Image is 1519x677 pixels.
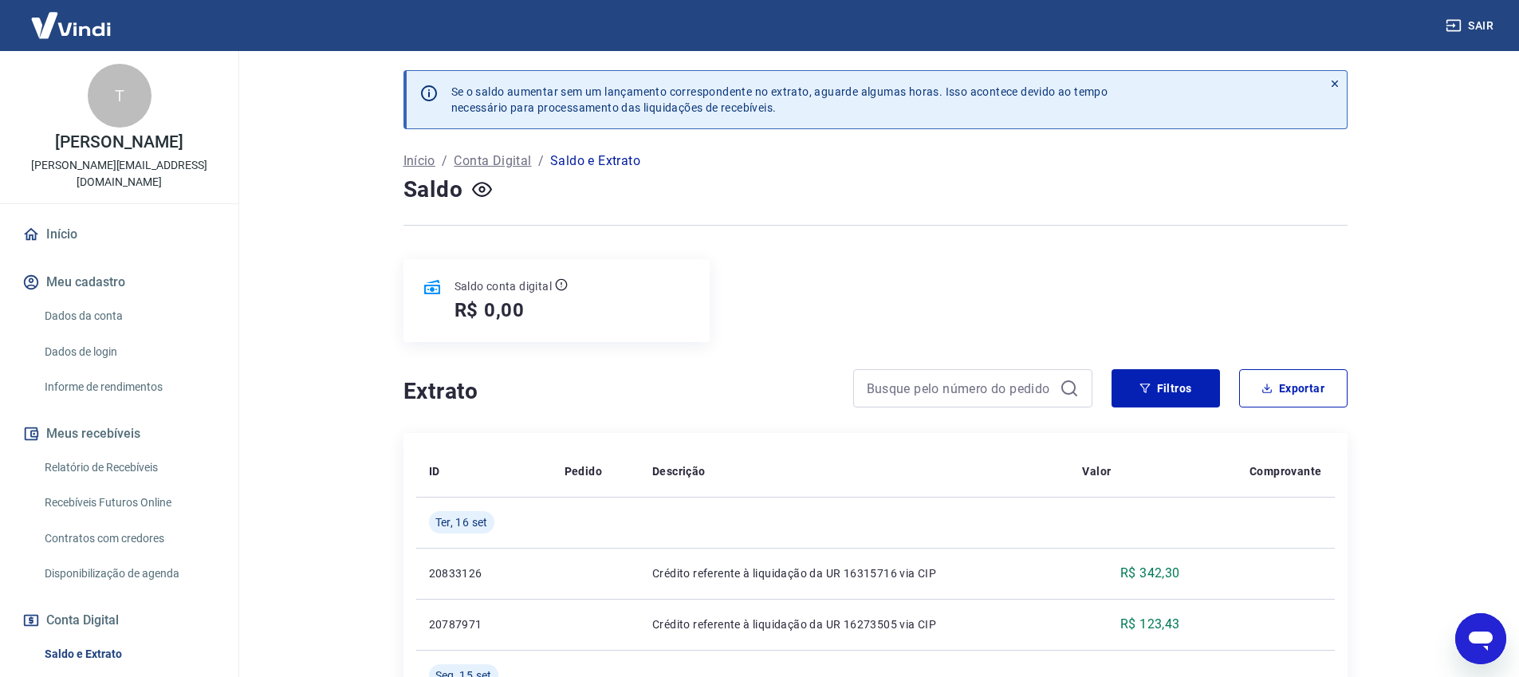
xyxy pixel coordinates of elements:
[429,565,539,581] p: 20833126
[1120,564,1180,583] p: R$ 342,30
[19,603,219,638] button: Conta Digital
[38,557,219,590] a: Disponibilização de agenda
[88,64,152,128] div: T
[403,174,463,206] h4: Saldo
[38,522,219,555] a: Contratos com credores
[550,152,640,171] p: Saldo e Extrato
[435,514,488,530] span: Ter, 16 set
[38,336,219,368] a: Dados de login
[403,376,834,407] h4: Extrato
[454,152,531,171] a: Conta Digital
[429,463,440,479] p: ID
[38,486,219,519] a: Recebíveis Futuros Online
[55,134,183,151] p: [PERSON_NAME]
[38,638,219,671] a: Saldo e Extrato
[429,616,539,632] p: 20787971
[19,416,219,451] button: Meus recebíveis
[455,297,525,323] h5: R$ 0,00
[1455,613,1506,664] iframe: Botão para abrir a janela de mensagens
[1082,463,1111,479] p: Valor
[19,217,219,252] a: Início
[19,1,123,49] img: Vindi
[19,265,219,300] button: Meu cadastro
[403,152,435,171] a: Início
[38,300,219,333] a: Dados da conta
[451,84,1108,116] p: Se o saldo aumentar sem um lançamento correspondente no extrato, aguarde algumas horas. Isso acon...
[652,616,1057,632] p: Crédito referente à liquidação da UR 16273505 via CIP
[1442,11,1500,41] button: Sair
[38,451,219,484] a: Relatório de Recebíveis
[538,152,544,171] p: /
[455,278,553,294] p: Saldo conta digital
[652,565,1057,581] p: Crédito referente à liquidação da UR 16315716 via CIP
[565,463,602,479] p: Pedido
[867,376,1053,400] input: Busque pelo número do pedido
[442,152,447,171] p: /
[1249,463,1321,479] p: Comprovante
[1112,369,1220,407] button: Filtros
[1120,615,1180,634] p: R$ 123,43
[38,371,219,403] a: Informe de rendimentos
[13,157,226,191] p: [PERSON_NAME][EMAIL_ADDRESS][DOMAIN_NAME]
[652,463,706,479] p: Descrição
[1239,369,1348,407] button: Exportar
